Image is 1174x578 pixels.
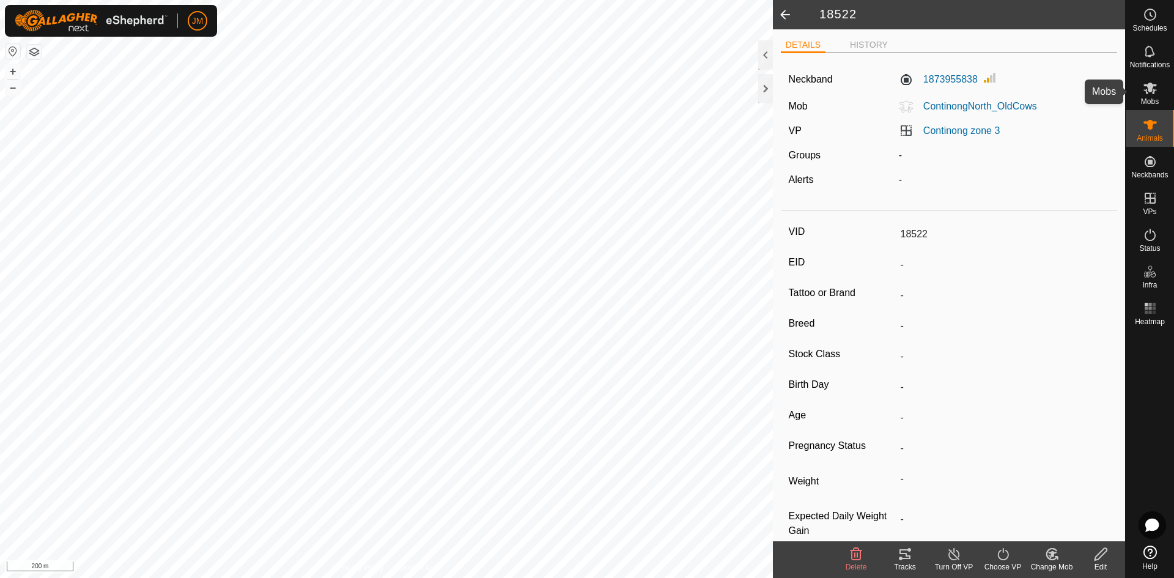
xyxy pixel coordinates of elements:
span: Schedules [1132,24,1167,32]
label: VP [789,125,802,136]
label: Birth Day [789,377,896,393]
span: Neckbands [1131,171,1168,179]
span: Infra [1142,281,1157,289]
button: Reset Map [6,44,20,59]
span: Animals [1137,135,1163,142]
label: Pregnancy Status [789,438,896,454]
label: Alerts [789,174,814,185]
span: Mobs [1141,98,1159,105]
a: Contact Us [399,562,435,573]
label: Breed [789,316,896,332]
span: ContinongNorth_OldCows [914,101,1037,111]
div: Change Mob [1027,561,1076,572]
label: Age [789,407,896,423]
div: Choose VP [978,561,1027,572]
a: Help [1126,541,1174,575]
span: VPs [1143,208,1156,215]
label: Stock Class [789,346,896,362]
span: JM [192,15,204,28]
span: Help [1142,563,1157,570]
label: Expected Daily Weight Gain [789,509,896,538]
div: Turn Off VP [929,561,978,572]
label: Tattoo or Brand [789,285,896,301]
li: DETAILS [781,39,825,53]
li: HISTORY [845,39,893,51]
a: Privacy Policy [338,562,384,573]
span: Status [1139,245,1160,252]
button: + [6,64,20,79]
div: - [894,148,1115,163]
label: VID [789,224,896,240]
label: Neckband [789,72,833,87]
label: Weight [789,469,896,494]
button: Map Layers [27,45,42,59]
span: Delete [846,563,867,571]
label: 1873955838 [899,72,978,87]
label: EID [789,254,896,270]
label: Mob [789,101,808,111]
h2: 18522 [805,7,1125,23]
button: – [6,80,20,95]
img: Gallagher Logo [15,10,168,32]
label: Groups [789,150,821,160]
img: Signal strength [983,70,997,85]
span: Heatmap [1135,318,1165,325]
a: Continong zone 3 [923,125,1000,136]
div: Tracks [880,561,929,572]
span: Notifications [1130,61,1170,69]
div: - [894,172,1115,187]
div: Edit [1076,561,1125,572]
